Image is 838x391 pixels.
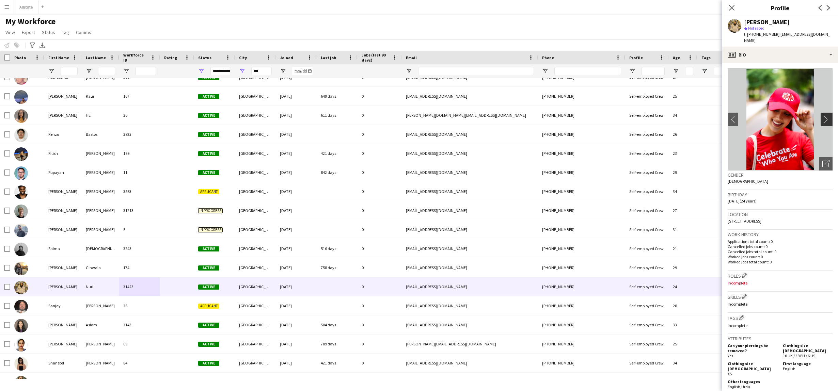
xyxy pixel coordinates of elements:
span: Photo [14,55,26,60]
div: [PHONE_NUMBER] [538,182,625,201]
span: Active [198,323,219,328]
div: 516 days [317,239,358,258]
div: [PHONE_NUMBER] [538,144,625,163]
div: [DEMOGRAPHIC_DATA] [82,239,119,258]
div: [DATE] [276,354,317,372]
p: Cancelled jobs count: 0 [728,244,833,249]
span: Not rated [748,26,764,31]
h3: Work history [728,231,833,238]
div: 30 [119,106,160,125]
span: [DATE] (24 years) [728,198,757,203]
h5: Clothing size [DEMOGRAPHIC_DATA] [783,343,833,353]
span: Email [406,55,417,60]
div: 34 [669,182,697,201]
img: Shadel Joseph [14,338,28,352]
img: Shanul Kazi [14,376,28,390]
div: [DATE] [276,220,317,239]
div: Self-employed Crew [625,354,669,372]
input: Workforce ID Filter Input [136,67,156,75]
div: 0 [358,106,402,125]
img: REBECCA HE [14,109,28,123]
div: [PHONE_NUMBER] [538,125,625,144]
button: Open Filter Menu [542,68,548,74]
span: Active [198,94,219,99]
div: Renzo [44,125,82,144]
div: Self-employed Crew [625,87,669,105]
div: Saima [44,239,82,258]
div: [PERSON_NAME] [44,106,82,125]
div: 789 days [317,335,358,353]
div: [PERSON_NAME] [82,144,119,163]
div: Bastos [82,125,119,144]
div: 199 [119,144,160,163]
div: [EMAIL_ADDRESS][DOMAIN_NAME] [402,182,538,201]
div: [DATE] [276,163,317,182]
span: [STREET_ADDRESS] [728,218,761,224]
div: Self-employed Crew [625,163,669,182]
div: 84 [119,354,160,372]
button: Open Filter Menu [406,68,412,74]
img: Seemab Aslam [14,319,28,332]
span: View [5,29,15,35]
input: First Name Filter Input [61,67,78,75]
span: Active [198,170,219,175]
a: Tag [59,28,72,37]
div: Aslam [82,315,119,334]
div: 0 [358,163,402,182]
div: [PERSON_NAME] [82,220,119,239]
span: Last Name [86,55,106,60]
div: 23 [669,144,697,163]
span: Phone [542,55,554,60]
div: 3243 [119,239,160,258]
div: Self-employed Crew [625,296,669,315]
div: [PHONE_NUMBER] [538,296,625,315]
div: 0 [358,315,402,334]
img: Sahil Mehan [14,224,28,237]
div: 0 [358,296,402,315]
div: 842 days [317,163,358,182]
span: Active [198,284,219,290]
div: [PHONE_NUMBER] [538,315,625,334]
div: [EMAIL_ADDRESS][DOMAIN_NAME] [402,163,538,182]
span: First Name [48,55,69,60]
div: [DATE] [276,87,317,105]
div: 0 [358,182,402,201]
p: Worked jobs total count: 0 [728,259,833,264]
span: City [239,55,247,60]
div: 0 [358,335,402,353]
span: Status [42,29,55,35]
div: 611 days [317,106,358,125]
div: 174 [119,258,160,277]
div: [PERSON_NAME][DOMAIN_NAME][EMAIL_ADDRESS][DOMAIN_NAME] [402,106,538,125]
div: [PERSON_NAME][EMAIL_ADDRESS][DOMAIN_NAME] [402,335,538,353]
div: [GEOGRAPHIC_DATA] [235,87,276,105]
img: Ryan Harvey [14,205,28,218]
div: 31 [669,220,697,239]
div: Self-employed Crew [625,144,669,163]
div: [DATE] [276,239,317,258]
div: [GEOGRAPHIC_DATA] [235,144,276,163]
span: Age [673,55,680,60]
span: | [EMAIL_ADDRESS][DOMAIN_NAME] [744,32,830,43]
div: [GEOGRAPHIC_DATA] [235,182,276,201]
div: [PERSON_NAME] [44,220,82,239]
button: Open Filter Menu [198,68,204,74]
div: [DATE] [276,201,317,220]
img: Ravleen Kaur [14,90,28,104]
div: [PHONE_NUMBER] [538,354,625,372]
img: Crew avatar or photo [728,68,833,170]
div: Self-employed Crew [625,315,669,334]
h3: Birthday [728,192,833,198]
img: Sanjay Baboolal [14,300,28,313]
div: 31213 [119,201,160,220]
div: 0 [358,277,402,296]
span: Last job [321,55,336,60]
div: [PHONE_NUMBER] [538,277,625,296]
div: Self-employed Crew [625,258,669,277]
a: Export [19,28,38,37]
div: 25 [669,87,697,105]
div: [GEOGRAPHIC_DATA] [235,258,276,277]
div: Self-employed Crew [625,182,669,201]
div: [DATE] [276,315,317,334]
div: Self-employed Crew [625,106,669,125]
